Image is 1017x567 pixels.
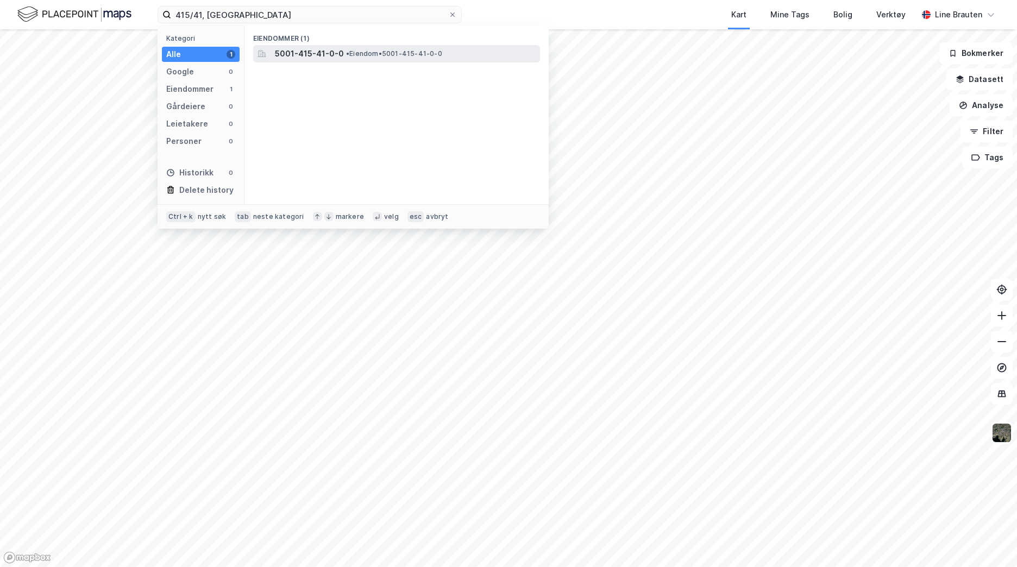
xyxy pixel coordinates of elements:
div: Leietakere [166,117,208,130]
div: 0 [227,137,235,146]
div: markere [336,212,364,221]
div: Gårdeiere [166,100,205,113]
div: Bolig [833,8,852,21]
div: velg [384,212,399,221]
div: Kart [731,8,746,21]
div: Delete history [179,184,234,197]
div: avbryt [426,212,448,221]
input: Søk på adresse, matrikkel, gårdeiere, leietakere eller personer [171,7,448,23]
button: Filter [960,121,1013,142]
div: tab [235,211,251,222]
div: Eiendommer (1) [244,26,549,45]
div: nytt søk [198,212,227,221]
button: Bokmerker [939,42,1013,64]
div: 1 [227,50,235,59]
div: Ctrl + k [166,211,196,222]
div: Alle [166,48,181,61]
img: logo.f888ab2527a4732fd821a326f86c7f29.svg [17,5,131,24]
button: Analyse [950,94,1013,116]
div: Google [166,65,194,78]
div: Verktøy [876,8,906,21]
a: Mapbox homepage [3,551,51,564]
div: Line Brauten [935,8,982,21]
div: 0 [227,102,235,111]
iframe: Chat Widget [963,515,1017,567]
div: 1 [227,85,235,93]
div: Eiendommer [166,83,214,96]
div: Mine Tags [770,8,809,21]
span: 5001-415-41-0-0 [275,47,344,60]
div: 0 [227,67,235,76]
div: 0 [227,119,235,128]
div: Historikk [166,166,214,179]
span: Eiendom • 5001-415-41-0-0 [346,49,442,58]
div: esc [407,211,424,222]
div: Kategori [166,34,240,42]
span: • [346,49,349,58]
div: 0 [227,168,235,177]
img: 9k= [991,423,1012,443]
div: Personer [166,135,202,148]
div: neste kategori [253,212,304,221]
div: Kontrollprogram for chat [963,515,1017,567]
button: Tags [962,147,1013,168]
button: Datasett [946,68,1013,90]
